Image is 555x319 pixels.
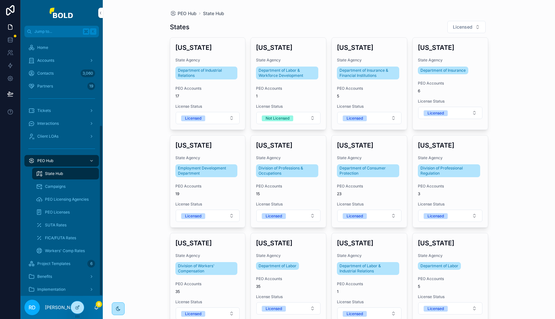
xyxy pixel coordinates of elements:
a: Department of Industrial Relations [175,67,238,79]
h3: [US_STATE] [175,141,240,150]
a: Client LOAs [24,131,99,142]
span: License Status [256,202,321,207]
span: Workers' Comp Rates [45,248,85,253]
a: SUTA Rates [32,219,99,231]
div: 6 [87,260,95,268]
h3: [US_STATE] [256,238,321,248]
span: PEO Hub [178,10,197,17]
a: PEO Licensing Agencies [32,194,99,205]
span: 19 [175,191,240,196]
button: Select Button [176,210,240,222]
a: State Hub [203,10,224,17]
span: Benefits [37,274,52,279]
h3: [US_STATE] [256,141,321,150]
span: PEO Accounts [256,276,321,281]
span: State Agency [337,155,402,160]
a: [US_STATE]State AgencyDepartment of Insurance & Financial InstitutionsPEO Accounts5License Status... [331,37,407,130]
a: Workers' Comp Rates [32,245,99,257]
a: PEO Hub [24,155,99,167]
span: State Agency [175,253,240,258]
span: License Status [337,202,402,207]
a: Interactions [24,118,99,129]
button: Select Button [418,210,482,222]
span: State Agency [256,155,321,160]
span: PEO Accounts [337,184,402,189]
a: [US_STATE]State AgencyEmployment Development DepartmentPEO Accounts19License StatusSelect Button [170,135,246,228]
span: License Status [418,294,483,299]
span: State Agency [337,253,402,258]
span: Division of Workers' Compensation [178,263,235,274]
span: Department of Labor & Workforce Development [259,68,316,78]
span: SUTA Rates [45,223,66,228]
a: Division of Professions & Occupations [256,164,318,177]
a: Department of Labor & Workforce Development [256,67,318,79]
h3: [US_STATE] [418,43,483,52]
div: Not Licensed [266,115,289,121]
a: Department of Insurance & Financial Institutions [337,67,399,79]
span: License Status [337,104,402,109]
span: License Status [175,299,240,305]
h3: [US_STATE] [337,43,402,52]
h3: [US_STATE] [418,238,483,248]
a: Department of Labor [256,262,299,270]
span: License Status [175,202,240,207]
a: Accounts [24,55,99,66]
span: Department of Labor [259,263,296,269]
span: Department of Insurance [420,68,466,73]
span: State Agency [256,253,321,258]
div: Licensed [185,213,201,219]
h3: [US_STATE] [175,43,240,52]
span: License Status [256,104,321,109]
h3: [US_STATE] [337,238,402,248]
span: Home [37,45,48,50]
span: State Hub [45,171,63,176]
a: Department of Insurance [418,67,468,74]
span: State Agency [418,58,483,63]
div: Licensed [347,115,363,121]
span: License Status [418,202,483,207]
span: PEO Accounts [256,86,321,91]
span: 1 [256,94,321,99]
a: PEO Licenses [32,206,99,218]
span: Department of Labor [420,263,458,269]
a: Campaigns [32,181,99,192]
span: PEO Accounts [175,184,240,189]
span: Department of Industrial Relations [178,68,235,78]
span: 1 [337,289,402,294]
div: scrollable content [21,37,103,296]
span: Implementation [37,287,66,292]
span: State Agency [175,155,240,160]
a: FICA/FUTA Rates [32,232,99,244]
span: 5 [418,284,483,289]
a: [US_STATE]State AgencyDivision of Professional RegulationPEO Accounts3License StatusSelect Button [412,135,488,228]
span: State Agency [256,58,321,63]
span: Project Templates [37,261,70,266]
h3: [US_STATE] [418,141,483,150]
button: Select Button [337,112,401,124]
span: Jump to... [34,29,80,34]
button: Select Button [256,210,321,222]
button: Select Button [176,112,240,124]
button: Select Button [418,302,482,314]
span: License Status [418,99,483,104]
button: Select Button [256,112,321,124]
span: 23 [337,191,402,196]
span: RD [29,304,36,311]
a: Contacts3,060 [24,68,99,79]
div: Licensed [427,110,444,116]
button: Select Button [256,302,321,314]
span: PEO Licensing Agencies [45,197,89,202]
span: Contacts [37,71,54,76]
span: State Agency [418,253,483,258]
a: [US_STATE]State AgencyDepartment of Labor & Workforce DevelopmentPEO Accounts1License StatusSelec... [251,37,326,130]
a: Project Templates6 [24,258,99,269]
span: 0 [96,301,102,307]
span: License Status [337,299,402,305]
span: State Agency [175,58,240,63]
span: Accounts [37,58,54,63]
div: Licensed [185,115,201,121]
h1: States [170,23,189,32]
a: [US_STATE]State AgencyDepartment of Consumer ProtectionPEO Accounts23License StatusSelect Button [331,135,407,228]
span: License Status [256,294,321,299]
h3: [US_STATE] [175,238,240,248]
